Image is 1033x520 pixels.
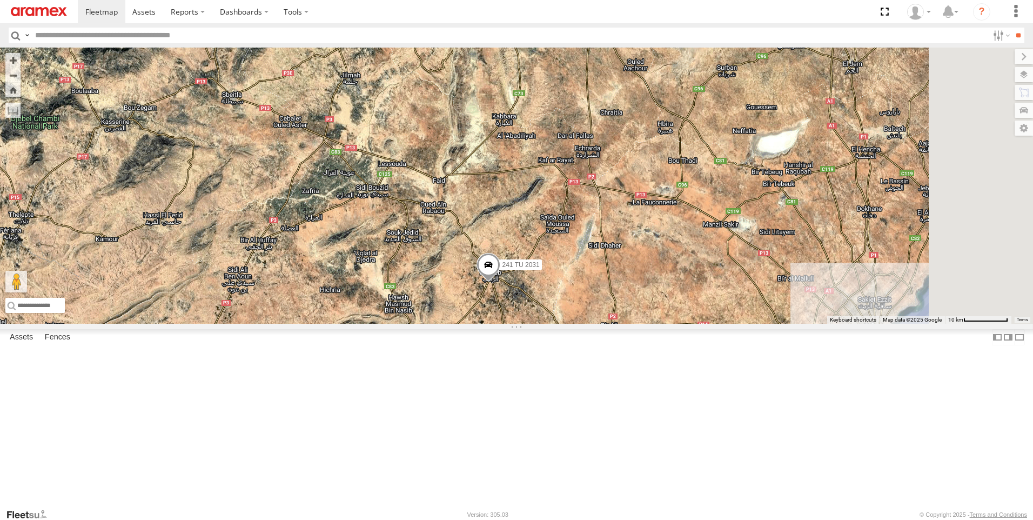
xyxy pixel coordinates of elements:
[1003,329,1014,345] label: Dock Summary Table to the Right
[6,509,56,520] a: Visit our Website
[970,511,1027,518] a: Terms and Conditions
[5,271,27,292] button: Drag Pegman onto the map to open Street View
[1015,121,1033,136] label: Map Settings
[973,3,990,21] i: ?
[5,103,21,118] label: Measure
[39,330,76,345] label: Fences
[5,68,21,83] button: Zoom out
[945,316,1011,324] button: Map Scale: 10 km per 79 pixels
[5,83,21,97] button: Zoom Home
[5,53,21,68] button: Zoom in
[903,4,935,20] div: Houssem Darouiche
[23,28,31,43] label: Search Query
[883,317,942,323] span: Map data ©2025 Google
[989,28,1012,43] label: Search Filter Options
[1017,318,1028,322] a: Terms
[948,317,963,323] span: 10 km
[920,511,1027,518] div: © Copyright 2025 -
[4,330,38,345] label: Assets
[502,261,540,268] span: 241 TU 2031
[830,316,876,324] button: Keyboard shortcuts
[992,329,1003,345] label: Dock Summary Table to the Left
[11,7,67,16] img: aramex-logo.svg
[1014,329,1025,345] label: Hide Summary Table
[467,511,508,518] div: Version: 305.03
